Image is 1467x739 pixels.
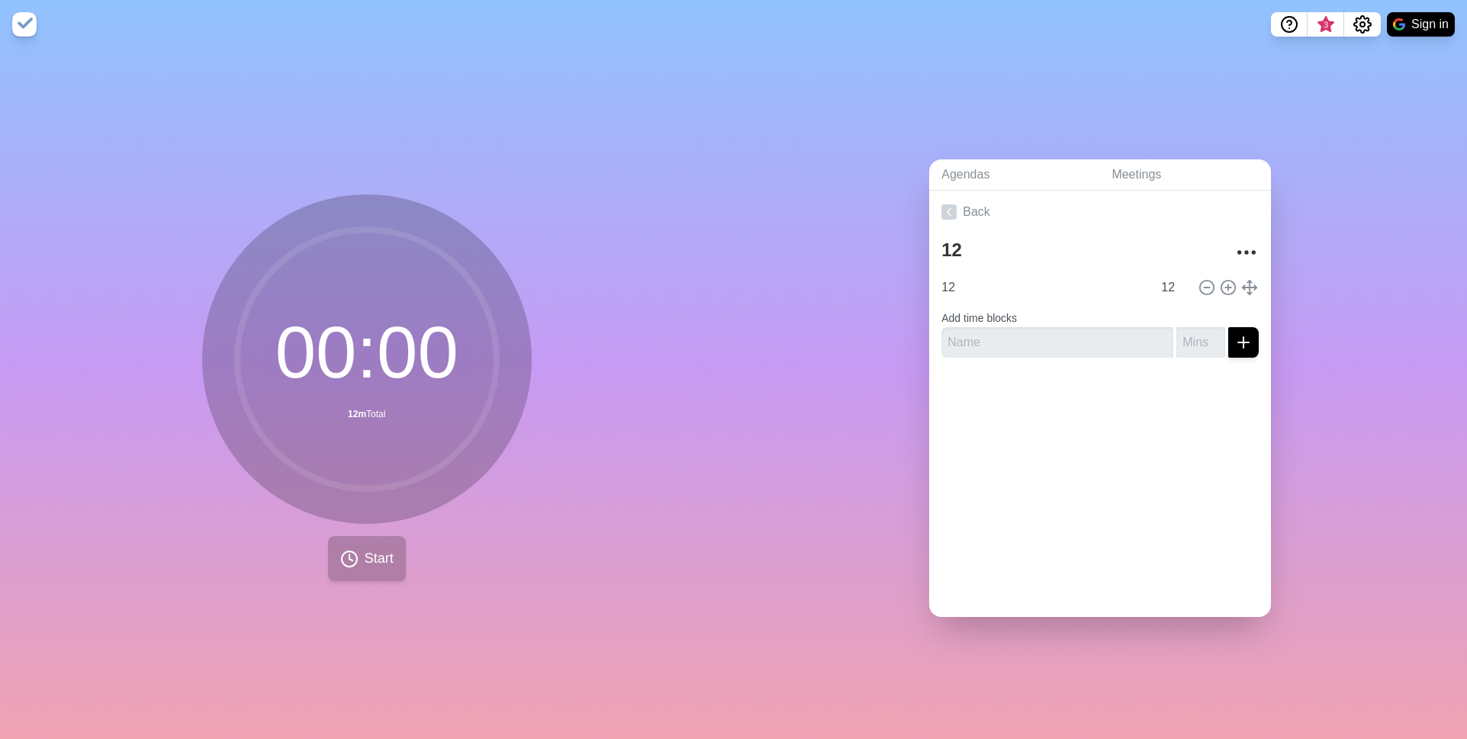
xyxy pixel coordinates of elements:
input: Name [941,327,1173,358]
label: Add time blocks [941,312,1017,324]
button: Start [328,536,406,581]
a: Meetings [1099,159,1271,191]
img: google logo [1393,18,1405,31]
input: Name [935,272,1152,303]
a: Agendas [929,159,1099,191]
button: Settings [1344,12,1381,37]
img: timeblocks logo [12,12,37,37]
button: What’s new [1308,12,1344,37]
a: Back [929,191,1271,233]
input: Mins [1176,327,1225,358]
span: 3 [1320,19,1332,31]
button: Sign in [1387,12,1455,37]
button: More [1231,237,1262,268]
input: Mins [1155,272,1192,303]
span: Start [365,548,394,569]
button: Help [1271,12,1308,37]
